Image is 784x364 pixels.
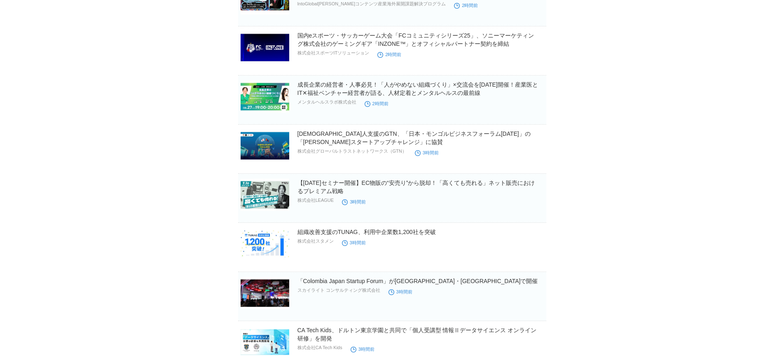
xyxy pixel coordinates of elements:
a: 組織改善支援のTUNAG、利用中企業数1,200社を突破 [297,229,436,235]
p: 株式会社スタメン [297,238,334,244]
p: IntoGlobal[PERSON_NAME]コンテンツ産業海外展開課題解決プログラム [297,1,446,7]
p: メンタルヘルスラボ株式会社 [297,99,356,105]
a: 「Colombia Japan Startup Forum」が[GEOGRAPHIC_DATA]・[GEOGRAPHIC_DATA]で開催 [297,278,538,284]
img: 「Colombia Japan Startup Forum」がコロンビア・ボゴタで開催 [241,277,289,309]
img: 外国人支援のGTN、「日本・モンゴルビジネスフォーラム2025」の「渋谷スタートアップチャレンジ」に協賛 [241,130,289,162]
a: CA Tech Kids、ドルトン東京学園と共同で「個人受講型 情報Ⅱデータサイエンス オンライン研修」を開発 [297,327,537,342]
p: 株式会社CA Tech Kids [297,345,342,351]
a: 【[DATE]セミナー開催】EC物販の“安売り”から脱却！「高くても売れる」ネット販売におけるプレミアム戦略 [297,180,535,194]
img: CA Tech Kids、ドルトン東京学園と共同で「個人受講型 情報Ⅱデータサイエンス オンライン研修」を開発 [241,326,289,358]
time: 3時間前 [415,150,439,155]
time: 3時間前 [342,240,366,245]
time: 3時間前 [351,347,374,352]
time: 2時間前 [365,101,388,106]
img: 組織改善支援のTUNAG、利用中企業数1,200社を突破 [241,228,289,260]
a: [DEMOGRAPHIC_DATA]人支援のGTN、「日本・モンゴルビジネスフォーラム[DATE]」の「[PERSON_NAME]スタートアップチャレンジ」に協賛 [297,130,531,145]
time: 3時間前 [342,199,366,204]
img: 国内eスポーツ・サッカーゲーム大会「FCコミュニティシリーズ25」、ソニーマーケティング株式会社のゲーミングギア「INZONE™」とオフィシャルパートナー契約を締結 [241,31,289,64]
img: 【9月3日セミナー開催】EC物販の“安売り”から脱却！「高くても売れる」ネット販売におけるプレミアム戦略 [241,179,289,211]
p: スカイライト コンサルティング株式会社 [297,287,380,293]
a: 国内eスポーツ・サッカーゲーム大会「FCコミュニティシリーズ25」、ソニーマーケティング株式会社のゲーミングギア「INZONE™」とオフィシャルパートナー契約を締結 [297,32,534,47]
time: 2時間前 [377,52,401,57]
p: 株式会社スポーツITソリューション [297,50,370,56]
img: 成長企業の経営者・人事必見！「人がやめない組織づくり」×交流会を8月27日開催！産業医とIT✕福祉ベンチャー経営者が語る、人材定着とメンタルヘルスの最前線 [241,80,289,113]
time: 2時間前 [454,3,478,8]
p: 株式会社LEAGUE [297,197,334,203]
time: 3時間前 [388,289,412,294]
a: 成長企業の経営者・人事必見！「人がやめない組織づくり」×交流会を[DATE]開催！産業医とIT✕福祉ベンチャー経営者が語る、人材定着とメンタルヘルスの最前線 [297,81,538,96]
p: 株式会社グローバルトラストネットワークス（GTN） [297,148,407,154]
